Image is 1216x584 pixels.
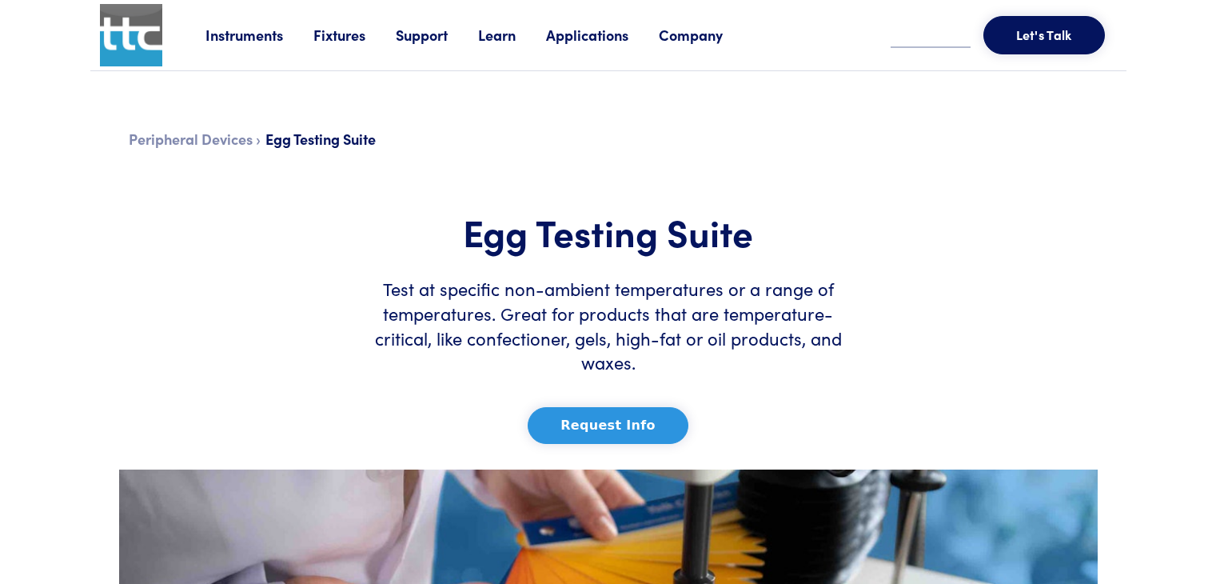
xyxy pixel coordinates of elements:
[983,16,1105,54] button: Let's Talk
[478,25,546,45] a: Learn
[528,407,688,444] button: Request Info
[373,209,843,255] h1: Egg Testing Suite
[129,129,261,149] a: Peripheral Devices ›
[659,25,753,45] a: Company
[546,25,659,45] a: Applications
[205,25,313,45] a: Instruments
[396,25,478,45] a: Support
[373,261,843,375] h6: Test at specific non-ambient temperatures or a range of temperatures. Great for products that are...
[100,4,162,66] img: ttc_logo_1x1_v1.0.png
[265,129,376,149] span: Egg Testing Suite
[313,25,396,45] a: Fixtures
